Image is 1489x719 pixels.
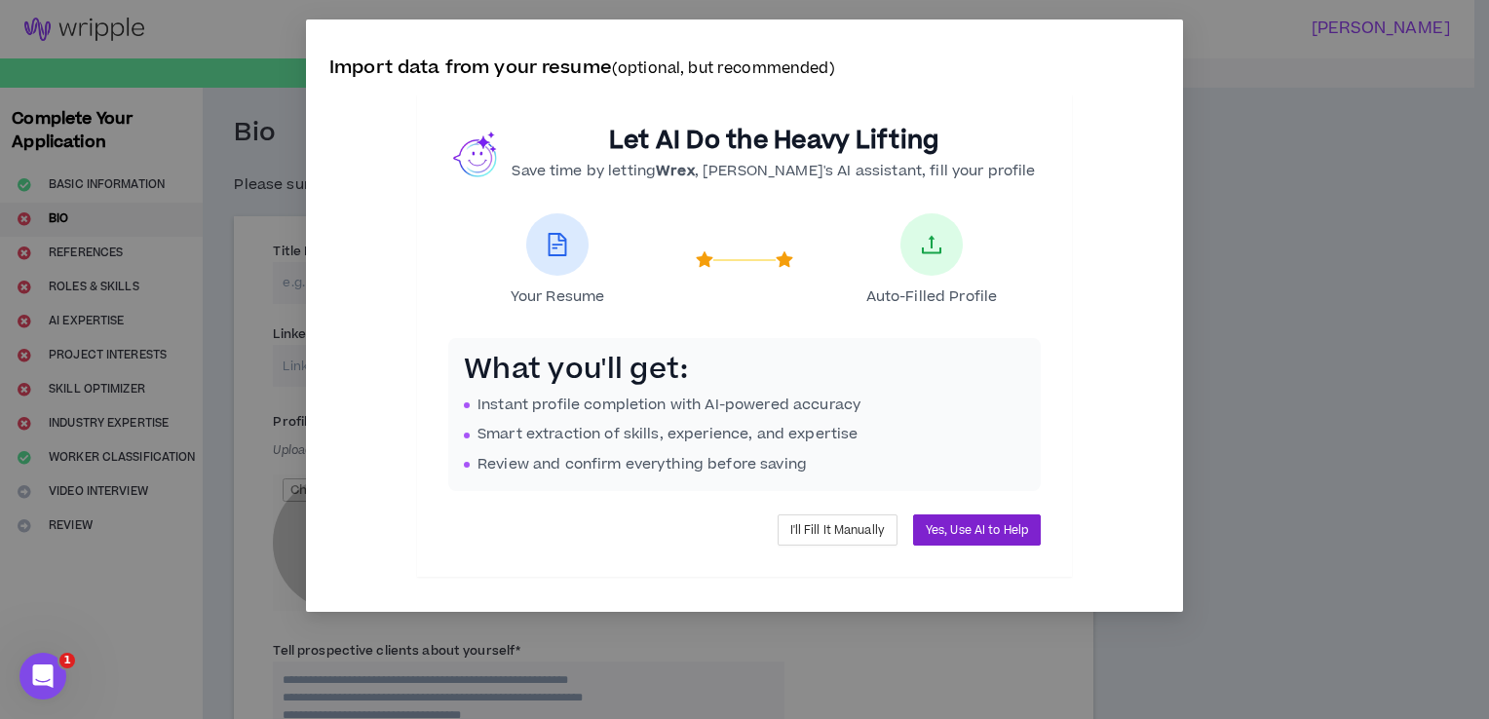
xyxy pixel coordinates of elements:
li: Smart extraction of skills, experience, and expertise [464,424,1025,445]
h2: Let AI Do the Heavy Lifting [512,126,1035,157]
span: I'll Fill It Manually [790,521,885,540]
li: Instant profile completion with AI-powered accuracy [464,395,1025,416]
iframe: Intercom live chat [19,653,66,700]
span: file-text [546,233,569,256]
li: Review and confirm everything before saving [464,454,1025,475]
p: Save time by letting , [PERSON_NAME]'s AI assistant, fill your profile [512,161,1035,182]
b: Wrex [656,161,695,181]
span: Your Resume [511,287,605,307]
span: Auto-Filled Profile [866,287,998,307]
span: upload [920,233,943,256]
button: I'll Fill It Manually [778,514,897,546]
span: star [776,251,793,269]
h3: What you'll get: [464,354,1025,387]
span: 1 [59,653,75,668]
span: star [696,251,713,269]
button: Yes, Use AI to Help [913,514,1041,546]
small: (optional, but recommended) [612,58,835,79]
p: Import data from your resume [329,55,1160,83]
img: wrex.png [453,131,500,177]
span: Yes, Use AI to Help [926,521,1028,540]
button: Close [1130,19,1183,72]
